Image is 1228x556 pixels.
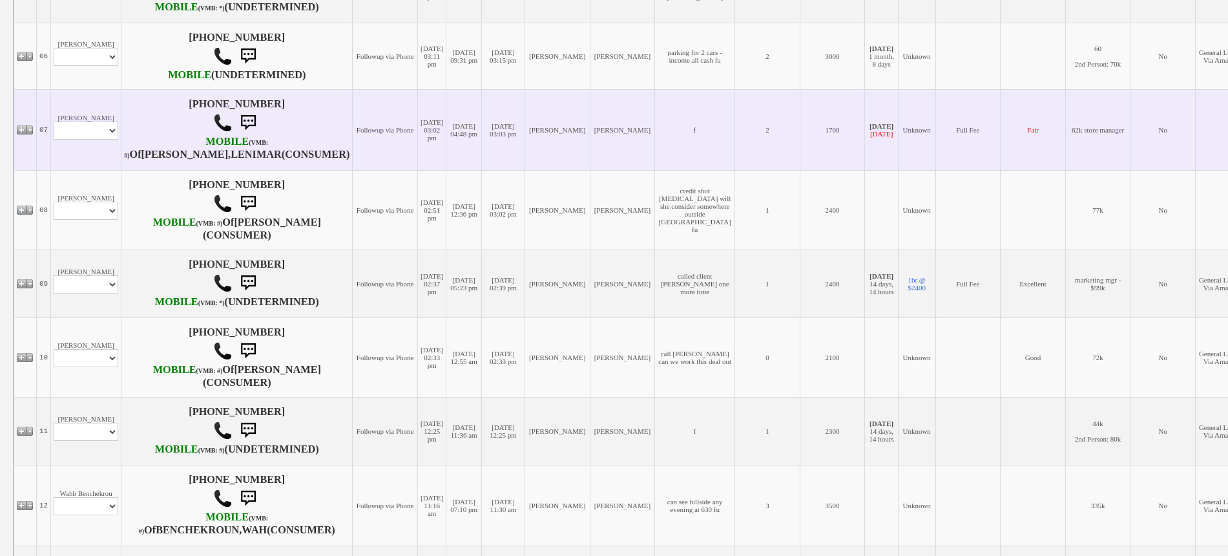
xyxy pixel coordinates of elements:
[1027,126,1039,134] font: Fair
[735,397,800,465] td: 1
[353,170,418,250] td: Followup via Phone
[124,406,349,456] h4: [PHONE_NUMBER] (UNDETERMINED)
[1065,397,1130,465] td: 44k 2nd Person: 80k
[655,397,735,465] td: f
[481,317,525,397] td: [DATE] 02:33 pm
[235,110,261,136] img: sms.png
[800,465,865,546] td: 3500
[525,250,590,317] td: [PERSON_NAME]
[213,273,233,293] img: call.png
[417,250,446,317] td: [DATE] 02:37 pm
[1001,250,1066,317] td: Excellent
[865,250,898,317] td: 14 days, 14 hours
[235,270,261,296] img: sms.png
[935,89,1001,170] td: Full Fee
[198,447,225,454] font: (VMB: #)
[417,23,446,89] td: [DATE] 03:11 pm
[353,250,418,317] td: Followup via Phone
[235,338,261,364] img: sms.png
[37,170,51,250] td: 08
[1130,23,1196,89] td: No
[800,89,865,170] td: 1700
[139,515,268,535] font: (VMB: #)
[155,1,225,13] b: Verizon Wireless
[353,397,418,465] td: Followup via Phone
[196,220,222,227] font: (VMB: #)
[800,170,865,250] td: 2400
[655,170,735,250] td: credit shot [MEDICAL_DATA] will she consider somewhere outside [GEOGRAPHIC_DATA] fu
[446,465,482,546] td: [DATE] 07:10 pm
[525,397,590,465] td: [PERSON_NAME]
[735,250,800,317] td: 1
[869,272,893,280] b: [DATE]
[865,397,898,465] td: 14 days, 14 hours
[139,511,268,536] b: T-Mobile USA, Inc.
[446,170,482,250] td: [DATE] 12:36 pm
[898,89,935,170] td: Unknown
[37,397,51,465] td: 11
[51,23,121,89] td: [PERSON_NAME]
[1065,317,1130,397] td: 72k
[213,341,233,361] img: call.png
[525,465,590,546] td: [PERSON_NAME]
[124,474,349,537] h4: [PHONE_NUMBER] Of (CONSUMER)
[124,326,349,389] h4: [PHONE_NUMBER] Of (CONSUMER)
[153,217,196,228] font: MOBILE
[205,136,249,147] font: MOBILE
[446,89,482,170] td: [DATE] 04:48 pm
[590,89,655,170] td: [PERSON_NAME]
[590,465,655,546] td: [PERSON_NAME]
[124,139,268,159] font: (VMB: #)
[525,317,590,397] td: [PERSON_NAME]
[1130,170,1196,250] td: No
[141,149,282,160] b: [PERSON_NAME],LENIMAR
[37,23,51,89] td: 06
[898,397,935,465] td: Unknown
[234,364,321,376] b: [PERSON_NAME]
[168,69,211,81] font: MOBILE
[213,113,233,133] img: call.png
[655,89,735,170] td: f
[1130,317,1196,397] td: No
[37,465,51,546] td: 12
[124,259,349,309] h4: [PHONE_NUMBER] (UNDETERMINED)
[590,317,655,397] td: [PERSON_NAME]
[735,23,800,89] td: 2
[655,250,735,317] td: called client [PERSON_NAME] one more time
[898,465,935,546] td: Unknown
[800,317,865,397] td: 2100
[124,98,349,162] h4: [PHONE_NUMBER] Of (CONSUMER)
[1130,397,1196,465] td: No
[590,23,655,89] td: [PERSON_NAME]
[417,317,446,397] td: [DATE] 02:33 pm
[1001,317,1066,397] td: Good
[1065,170,1130,250] td: 77k
[198,5,225,12] font: (VMB: *)
[213,421,233,440] img: call.png
[51,317,121,397] td: [PERSON_NAME]
[213,194,233,213] img: call.png
[898,170,935,250] td: Unknown
[155,296,225,308] b: Verizon Wireless
[235,418,261,444] img: sms.png
[155,444,198,455] font: MOBILE
[525,23,590,89] td: [PERSON_NAME]
[1130,465,1196,546] td: No
[898,23,935,89] td: Unknown
[168,69,211,81] b: CSC Wireless, LLC
[353,317,418,397] td: Followup via Phone
[800,397,865,465] td: 2300
[446,397,482,465] td: [DATE] 11:36 am
[590,250,655,317] td: [PERSON_NAME]
[865,23,898,89] td: 1 month, 8 days
[353,23,418,89] td: Followup via Phone
[735,317,800,397] td: 0
[446,23,482,89] td: [DATE] 09:31 pm
[353,89,418,170] td: Followup via Phone
[1065,89,1130,170] td: 62k store manager
[156,524,267,536] b: BENCHEKROUN,WAH
[481,89,525,170] td: [DATE] 03:03 pm
[935,250,1001,317] td: Full Fee
[908,276,926,292] a: 1br @ $2400
[870,130,893,138] font: [DATE]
